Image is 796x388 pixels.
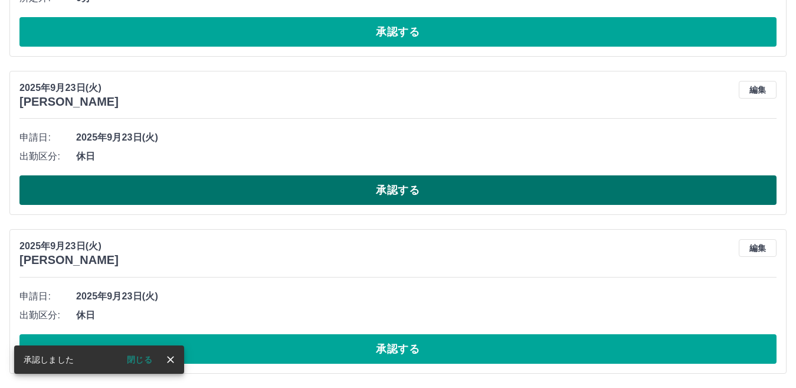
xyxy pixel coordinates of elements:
span: 2025年9月23日(火) [76,289,777,304]
span: 申請日: [19,131,76,145]
button: 承認する [19,334,777,364]
span: 休日 [76,308,777,322]
span: 申請日: [19,289,76,304]
button: 承認する [19,17,777,47]
div: 承認しました [24,349,74,370]
p: 2025年9月23日(火) [19,239,119,253]
span: 休日 [76,149,777,164]
button: 編集 [739,81,777,99]
button: close [162,351,179,369]
h3: [PERSON_NAME] [19,253,119,267]
button: 編集 [739,239,777,257]
span: 出勤区分: [19,308,76,322]
button: 閉じる [117,351,162,369]
p: 2025年9月23日(火) [19,81,119,95]
button: 承認する [19,175,777,205]
span: 出勤区分: [19,149,76,164]
span: 2025年9月23日(火) [76,131,777,145]
h3: [PERSON_NAME] [19,95,119,109]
